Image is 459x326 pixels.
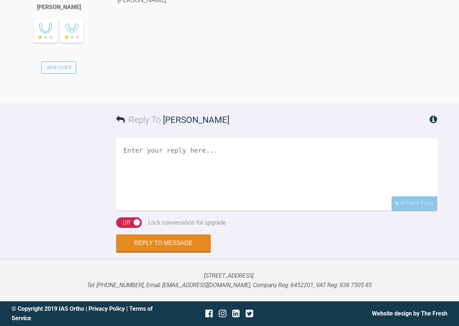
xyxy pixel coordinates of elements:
div: Lock conversation for upgrade [148,218,226,228]
button: Reply to Message [116,234,211,252]
a: Privacy Policy [89,305,125,312]
p: [STREET_ADDRESS]. Tel: [PHONE_NUMBER], Email: [EMAIL_ADDRESS][DOMAIN_NAME], Company Reg: 6452201,... [12,271,447,290]
div: © Copyright 2019 IAS Ortho | | [12,304,157,323]
div: [PERSON_NAME] [37,3,81,12]
h3: Reply To [116,113,229,127]
a: View Cases [41,61,76,74]
div: Off [123,218,130,228]
div: Attach Files [392,196,437,210]
span: [PERSON_NAME] [163,115,229,125]
a: Website design by The Fresh [372,310,447,317]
